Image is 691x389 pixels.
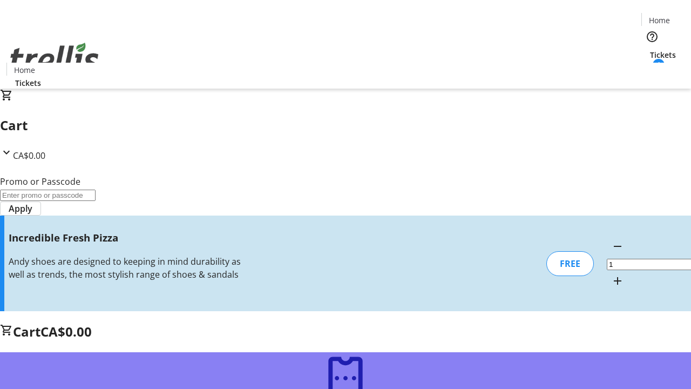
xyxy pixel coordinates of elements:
button: Help [641,26,663,48]
span: Tickets [650,49,676,61]
span: Home [14,64,35,76]
div: Andy shoes are designed to keeping in mind durability as well as trends, the most stylish range o... [9,255,245,281]
button: Cart [641,61,663,82]
span: CA$0.00 [40,323,92,340]
span: CA$0.00 [13,150,45,162]
span: Tickets [15,77,41,89]
a: Tickets [6,77,50,89]
button: Decrement by one [607,236,628,257]
div: FREE [546,251,594,276]
span: Apply [9,202,32,215]
button: Increment by one [607,270,628,292]
img: Orient E2E Organization A7xwv2QK2t's Logo [6,31,103,85]
a: Home [642,15,676,26]
a: Home [7,64,42,76]
span: Home [649,15,670,26]
a: Tickets [641,49,685,61]
h3: Incredible Fresh Pizza [9,230,245,245]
